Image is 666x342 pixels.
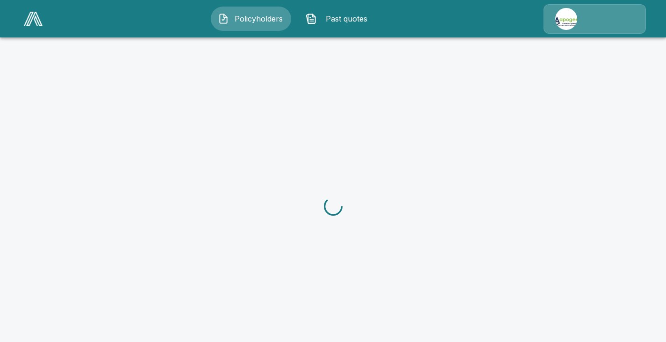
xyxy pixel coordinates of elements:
[299,7,379,31] button: Past quotes IconPast quotes
[24,12,43,26] img: AA Logo
[211,7,291,31] button: Policyholders IconPolicyholders
[321,13,372,24] span: Past quotes
[233,13,284,24] span: Policyholders
[306,13,317,24] img: Past quotes Icon
[218,13,229,24] img: Policyholders Icon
